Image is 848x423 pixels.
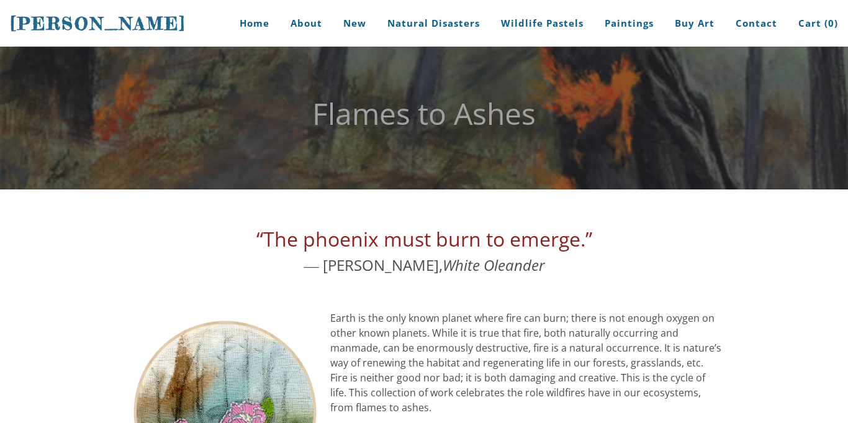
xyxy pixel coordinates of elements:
a: [PERSON_NAME] [10,12,186,35]
font: White Oleander [443,255,544,275]
span: [PERSON_NAME] [10,13,186,34]
font: ― [PERSON_NAME], [256,230,592,275]
span: 0 [828,17,834,29]
font: “The phoenix must burn to emerge.” [256,225,592,252]
font: Flames to Ashes [312,93,536,134]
